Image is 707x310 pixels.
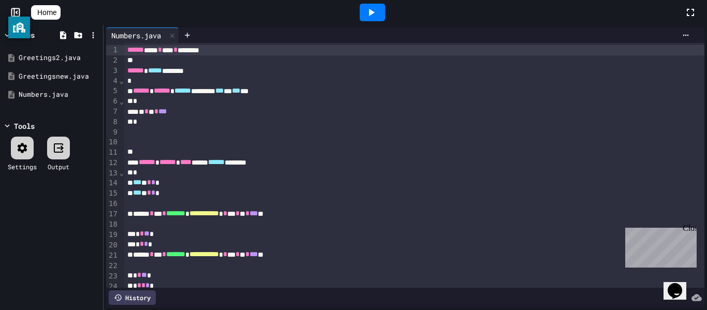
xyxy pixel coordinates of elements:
div: 19 [106,230,119,240]
div: 9 [106,127,119,138]
div: 7 [106,107,119,117]
div: 6 [106,96,119,107]
div: 24 [106,282,119,292]
div: 5 [106,86,119,96]
iframe: chat widget [621,224,697,268]
div: 21 [106,250,119,261]
div: Greetings2.java [19,53,99,63]
div: 10 [106,137,119,147]
div: Settings [8,162,37,171]
div: 23 [106,271,119,282]
div: 17 [106,209,119,219]
div: 22 [106,261,119,271]
div: 18 [106,219,119,230]
iframe: chat widget [664,269,697,300]
div: Chat with us now!Close [4,4,71,66]
span: Fold line [119,169,124,177]
span: Home [37,7,56,18]
span: Fold line [119,77,124,85]
div: 3 [106,66,119,76]
div: 14 [106,178,119,188]
div: Greetingsnew.java [19,71,99,82]
div: 11 [106,147,119,158]
div: Tools [14,121,35,131]
div: 15 [106,188,119,199]
div: 16 [106,199,119,209]
div: Numbers.java [106,30,166,41]
div: Numbers.java [19,90,99,100]
div: 8 [106,117,119,127]
div: History [109,290,156,305]
div: 1 [106,45,119,55]
button: privacy banner [8,17,30,38]
div: Numbers.java [106,27,179,43]
div: 4 [106,76,119,86]
div: 20 [106,240,119,250]
div: 13 [106,168,119,179]
div: 12 [106,158,119,168]
div: 2 [106,55,119,66]
span: Fold line [119,97,124,106]
a: Home [31,5,61,20]
div: Output [48,162,69,171]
